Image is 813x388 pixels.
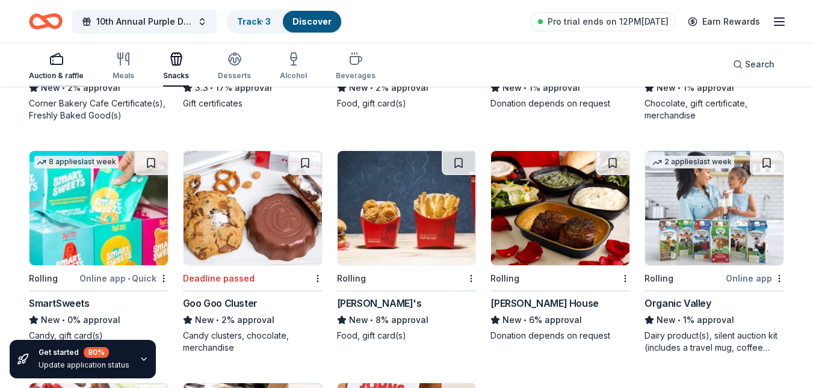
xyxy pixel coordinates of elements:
div: 17% approval [183,81,323,95]
div: Deadline passed [183,271,255,286]
span: New [349,313,368,327]
button: Search [723,52,784,76]
button: Auction & raffle [29,47,84,87]
img: Image for Organic Valley [645,151,784,265]
span: • [370,83,373,93]
div: Beverages [336,71,376,81]
div: 0% approval [29,313,168,327]
span: • [370,315,373,325]
span: New [195,313,214,327]
button: 10th Annual Purple Diamonds Awards Gala [72,10,217,34]
a: Discover [292,16,332,26]
span: • [678,315,681,325]
div: 1% approval [645,81,784,95]
div: SmartSweets [29,296,90,310]
span: • [216,315,219,325]
div: 1% approval [645,313,784,327]
button: Beverages [336,47,376,87]
a: Pro trial ends on 12PM[DATE] [531,12,676,31]
a: Image for Ruth's Chris Steak HouseRolling[PERSON_NAME] HouseNew•6% approvalDonation depends on re... [490,150,630,342]
span: • [128,274,130,283]
a: Image for Goo Goo ClusterDeadline passedGoo Goo ClusterNew•2% approvalCandy clusters, chocolate, ... [183,150,323,354]
div: Online app Quick [79,271,168,286]
div: 2% approval [29,81,168,95]
button: Desserts [218,47,251,87]
img: Image for Goo Goo Cluster [184,151,322,265]
div: Dairy product(s), silent auction kit (includes a travel mug, coffee mug, freezer bag, umbrella, m... [645,330,784,354]
div: 2% approval [337,81,477,95]
span: Search [745,57,774,72]
span: • [62,83,65,93]
div: Get started [39,347,129,358]
button: Track· 3Discover [226,10,342,34]
div: Corner Bakery Cafe Certificate(s), Freshly Baked Good(s) [29,97,168,122]
div: Snacks [163,71,189,81]
div: 2 applies last week [650,156,734,168]
span: • [62,315,65,325]
div: Gift certificates [183,97,323,109]
a: Home [29,7,63,35]
span: New [41,313,60,327]
span: Pro trial ends on 12PM[DATE] [548,14,669,29]
span: • [524,83,527,93]
button: Meals [113,47,134,87]
button: Alcohol [280,47,307,87]
div: [PERSON_NAME]'s [337,296,422,310]
span: New [41,81,60,95]
span: 10th Annual Purple Diamonds Awards Gala [96,14,193,29]
div: Candy, gift card(s) [29,330,168,342]
span: New [657,313,676,327]
span: 3.3 [195,81,208,95]
div: Update application status [39,360,129,370]
span: • [678,83,681,93]
span: New [657,81,676,95]
div: Organic Valley [645,296,711,310]
span: New [502,313,522,327]
img: Image for Ruth's Chris Steak House [491,151,629,265]
a: Image for SmartSweets8 applieslast weekRollingOnline app•QuickSmartSweetsNew•0% approvalCandy, gi... [29,150,168,342]
div: 6% approval [490,313,630,327]
div: Food, gift card(s) [337,330,477,342]
div: Meals [113,71,134,81]
div: Rolling [29,271,58,286]
a: Image for Wendy'sRolling[PERSON_NAME]'sNew•8% approvalFood, gift card(s) [337,150,477,342]
span: • [524,315,527,325]
div: Rolling [490,271,519,286]
a: Image for Organic Valley2 applieslast weekRollingOnline appOrganic ValleyNew•1% approvalDairy pro... [645,150,784,354]
img: Image for SmartSweets [29,151,168,265]
div: Auction & raffle [29,71,84,81]
div: 1% approval [490,81,630,95]
div: 2% approval [183,313,323,327]
a: Track· 3 [237,16,271,26]
div: Rolling [337,271,366,286]
div: 80 % [84,347,109,358]
div: Goo Goo Cluster [183,296,258,310]
div: Candy clusters, chocolate, merchandise [183,330,323,354]
div: Online app [726,271,784,286]
div: Alcohol [280,71,307,81]
div: Chocolate, gift certificate, merchandise [645,97,784,122]
div: Desserts [218,71,251,81]
span: New [349,81,368,95]
div: Donation depends on request [490,330,630,342]
div: 8% approval [337,313,477,327]
span: • [210,83,213,93]
div: Donation depends on request [490,97,630,109]
div: [PERSON_NAME] House [490,296,598,310]
div: Food, gift card(s) [337,97,477,109]
button: Snacks [163,47,189,87]
span: New [502,81,522,95]
div: Rolling [645,271,673,286]
div: 8 applies last week [34,156,119,168]
img: Image for Wendy's [338,151,476,265]
a: Earn Rewards [681,11,767,32]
